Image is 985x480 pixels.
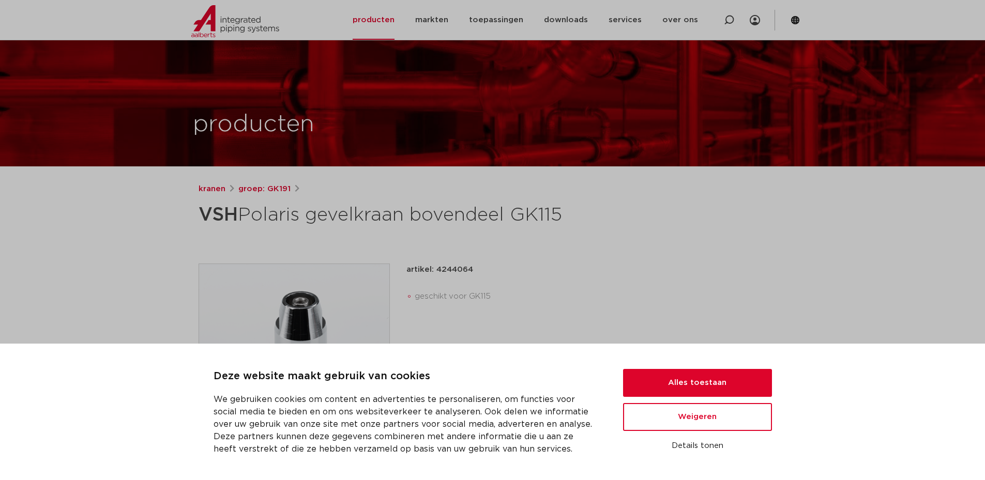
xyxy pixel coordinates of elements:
h1: producten [193,108,314,141]
li: geschikt voor GK115 [415,288,787,305]
p: We gebruiken cookies om content en advertenties te personaliseren, om functies voor social media ... [214,393,598,455]
img: Product Image for VSH Polaris gevelkraan bovendeel GK115 [199,264,389,454]
p: artikel: 4244064 [406,264,473,276]
a: kranen [199,183,225,195]
button: Weigeren [623,403,772,431]
a: groep: GK191 [238,183,291,195]
h1: Polaris gevelkraan bovendeel GK115 [199,199,587,230]
strong: VSH [199,206,238,224]
p: Deze website maakt gebruik van cookies [214,368,598,385]
button: Alles toestaan [623,369,772,397]
button: Details tonen [623,437,772,455]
